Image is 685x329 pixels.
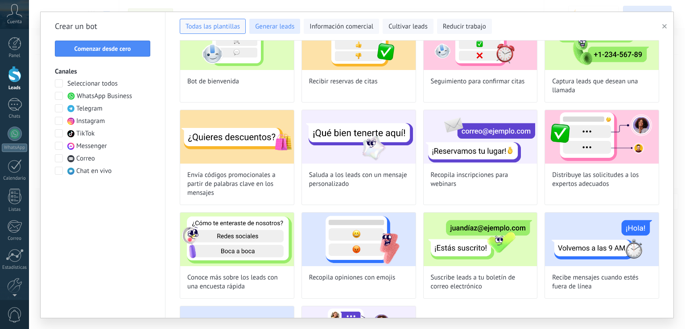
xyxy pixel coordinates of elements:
[67,79,118,88] span: Seleccionar todos
[2,265,28,271] div: Estadísticas
[431,273,530,291] span: Suscribe leads a tu boletín de correo electrónico
[309,171,409,189] span: Saluda a los leads con un mensaje personalizado
[424,213,537,266] img: Suscribe leads a tu boletín de correo electrónico
[55,41,150,57] button: Comenzar desde cero
[249,19,300,34] button: Generar leads
[552,171,652,189] span: Distribuye las solicitudes a los expertos adecuados
[2,114,28,119] div: Chats
[431,77,525,86] span: Seguimiento para confirmar citas
[545,213,659,266] img: Recibe mensajes cuando estés fuera de línea
[180,213,294,266] img: Conoce más sobre los leads con una encuesta rápida
[180,16,294,70] img: Bot de bienvenida
[302,213,416,266] img: Recopila opiniones con emojis
[431,171,530,189] span: Recopila inscripciones para webinars
[2,176,28,181] div: Calendario
[76,104,103,113] span: Telegram
[383,19,433,34] button: Cultivar leads
[424,110,537,164] img: Recopila inscripciones para webinars
[545,110,659,164] img: Distribuye las solicitudes a los expertos adecuados
[55,19,151,33] h2: Crear un bot
[552,77,652,95] span: Captura leads que desean una llamada
[187,77,239,86] span: Bot de bienvenida
[2,144,27,152] div: WhatsApp
[76,142,107,151] span: Messenger
[180,19,246,34] button: Todas las plantillas
[2,236,28,242] div: Correo
[2,85,28,91] div: Leads
[309,22,373,31] span: Información comercial
[186,22,240,31] span: Todas las plantillas
[76,117,105,126] span: Instagram
[255,22,294,31] span: Generar leads
[309,273,396,282] span: Recopila opiniones con emojis
[2,207,28,213] div: Listas
[2,53,28,59] div: Panel
[180,110,294,164] img: Envía códigos promocionales a partir de palabras clave en los mensajes
[76,129,95,138] span: TikTok
[309,77,378,86] span: Recibir reservas de citas
[302,110,416,164] img: Saluda a los leads con un mensaje personalizado
[388,22,427,31] span: Cultivar leads
[545,16,659,70] img: Captura leads que desean una llamada
[76,167,111,176] span: Chat en vivo
[443,22,486,31] span: Reducir trabajo
[7,19,22,25] span: Cuenta
[302,16,416,70] img: Recibir reservas de citas
[74,45,131,52] span: Comenzar desde cero
[552,273,652,291] span: Recibe mensajes cuando estés fuera de línea
[304,19,379,34] button: Información comercial
[77,92,132,101] span: WhatsApp Business
[424,16,537,70] img: Seguimiento para confirmar citas
[55,67,151,76] h3: Canales
[187,171,287,197] span: Envía códigos promocionales a partir de palabras clave en los mensajes
[187,273,287,291] span: Conoce más sobre los leads con una encuesta rápida
[76,154,95,163] span: Correo
[437,19,492,34] button: Reducir trabajo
